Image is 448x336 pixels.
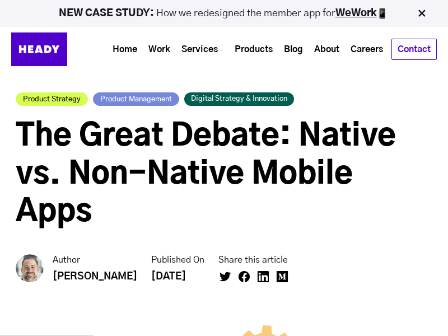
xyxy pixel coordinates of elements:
[53,254,137,268] small: Author
[5,8,443,19] p: How we redesigned the member app for
[59,8,156,18] strong: NEW CASE STUDY:
[345,39,389,60] a: Careers
[416,8,427,19] img: Close Bar
[16,254,44,283] img: Chris Galatioto
[184,92,294,106] a: Digital Strategy & Innovation
[309,39,345,60] a: About
[93,92,179,106] a: Product Management
[229,39,278,60] a: Products
[151,272,186,282] strong: [DATE]
[11,32,67,66] img: Heady_Logo_Web-01 (1)
[176,39,223,60] a: Services
[392,39,436,59] a: Contact
[95,39,437,60] div: Navigation Menu
[107,39,143,60] a: Home
[16,92,88,106] a: Product Strategy
[335,8,377,18] a: WeWork
[278,39,309,60] a: Blog
[53,272,137,282] strong: [PERSON_NAME]
[218,254,295,268] small: Share this article
[16,122,396,227] span: The Great Debate: Native vs. Non-Native Mobile Apps
[143,39,176,60] a: Work
[377,8,388,19] img: app emoji
[151,254,204,268] small: Published On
